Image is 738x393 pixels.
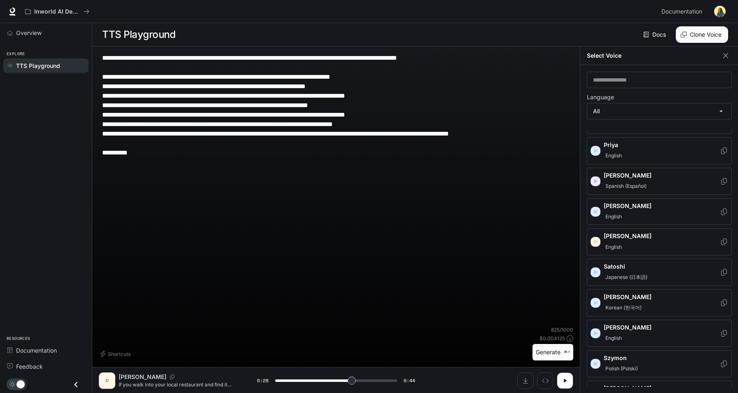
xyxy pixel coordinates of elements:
span: English [604,212,624,222]
a: Documentation [658,3,708,20]
p: Priya [604,141,720,149]
p: [PERSON_NAME] [604,293,720,301]
button: Generate⌘⏎ [532,344,573,361]
button: Copy Voice ID [720,330,728,337]
span: Documentation [661,7,702,17]
button: Copy Voice ID [720,178,728,185]
span: Polish (Polski) [604,364,640,374]
button: Copy Voice ID [720,208,728,215]
button: Copy Voice ID [720,239,728,245]
p: Satoshi [604,262,720,271]
button: User avatar [712,3,728,20]
p: [PERSON_NAME] [604,323,720,332]
a: Docs [642,26,669,43]
p: [PERSON_NAME] [119,373,166,381]
span: TTS Playground [16,61,60,70]
p: Inworld AI Demos [34,8,80,15]
span: Spanish (Español) [604,181,648,191]
a: Documentation [3,343,89,358]
span: English [604,333,624,343]
button: Shortcuts [99,347,134,360]
p: [PERSON_NAME] [604,202,720,210]
button: Copy Voice ID [720,299,728,306]
span: Japanese (日本語) [604,272,649,282]
span: Documentation [16,346,57,355]
a: TTS Playground [3,58,89,73]
span: 0:28 [257,377,269,385]
a: Feedback [3,359,89,374]
a: Overview [3,26,89,40]
button: Copy Voice ID [720,147,728,154]
p: ⌘⏎ [564,350,570,355]
div: D [100,374,114,387]
p: $ 0.004125 [539,335,565,342]
p: Language [587,94,614,100]
button: Copy Voice ID [720,269,728,276]
span: English [604,151,624,161]
button: Copy Voice ID [166,374,178,379]
p: Szymon [604,354,720,362]
button: Clone Voice [676,26,728,43]
span: 0:44 [404,377,415,385]
div: All [587,103,731,119]
span: Dark mode toggle [16,379,25,388]
p: If you walk into your local restaurant and find it completely empty, do not leave. You must stay ... [119,381,237,388]
span: English [604,242,624,252]
p: [PERSON_NAME] [604,171,720,180]
button: Close drawer [67,376,85,393]
span: Feedback [16,362,43,371]
span: Overview [16,28,42,37]
button: All workspaces [21,3,93,20]
p: [PERSON_NAME] [604,384,720,393]
p: [PERSON_NAME] [604,232,720,240]
button: Copy Voice ID [720,360,728,367]
span: Korean (한국어) [604,303,643,313]
button: Inspect [537,372,553,389]
p: 825 / 1000 [551,326,573,333]
img: User avatar [714,6,726,17]
button: Download audio [517,372,534,389]
h1: TTS Playground [102,26,175,43]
